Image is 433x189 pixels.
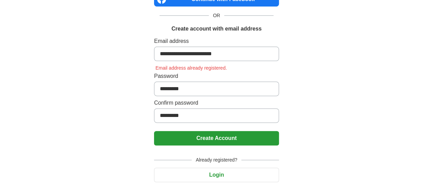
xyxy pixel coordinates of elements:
[192,156,241,164] span: Already registered?
[154,172,279,178] a: Login
[154,131,279,145] button: Create Account
[154,65,228,71] span: Email address already registered.
[154,99,279,107] label: Confirm password
[154,168,279,182] button: Login
[154,72,279,80] label: Password
[171,25,262,33] h1: Create account with email address
[209,12,224,19] span: OR
[154,37,279,45] label: Email address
